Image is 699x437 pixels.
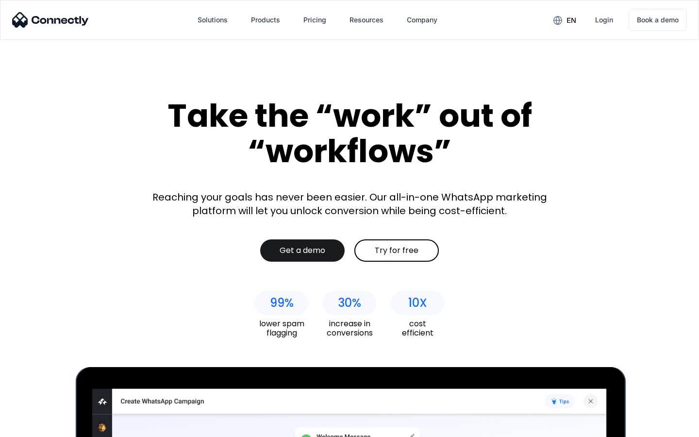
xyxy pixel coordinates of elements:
[146,190,553,218] div: Reaching your goals has never been easier. Our all-in-one WhatsApp marketing platform will let yo...
[629,9,687,31] a: Book a demo
[338,296,361,310] div: 30%
[270,296,294,310] div: 99%
[12,12,89,28] img: Connectly Logo
[255,319,308,337] div: lower spam flagging
[251,13,280,27] div: Products
[354,239,439,262] a: Try for free
[391,319,444,337] div: cost efficient
[375,246,418,255] div: Try for free
[10,420,58,434] aside: Language selected: English
[131,98,568,168] div: Take the “work” out of “workflows”
[595,13,613,27] div: Login
[408,296,427,310] div: 10X
[587,8,621,32] a: Login
[280,246,325,255] div: Get a demo
[349,13,383,27] div: Resources
[566,14,576,27] div: en
[303,13,326,27] div: Pricing
[296,8,334,32] a: Pricing
[260,239,345,262] a: Get a demo
[19,420,58,434] ul: Language list
[407,13,437,27] div: Company
[198,13,228,27] div: Solutions
[323,319,376,337] div: increase in conversions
